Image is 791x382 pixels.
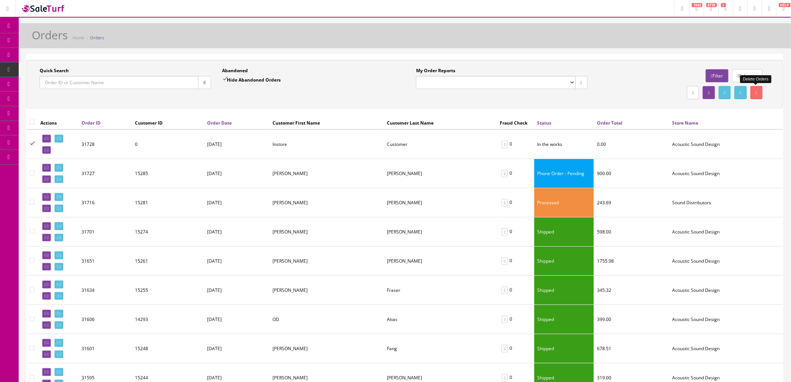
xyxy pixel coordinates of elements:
input: Hide Abandoned Orders [222,77,227,82]
a: Order Date [207,120,232,126]
td: Rowe [384,188,497,217]
td: 0 [497,188,534,217]
span: 3 [721,3,726,7]
td: 1755.98 [594,247,669,276]
td: Shipped [534,247,594,276]
td: 31601 [79,334,132,363]
td: 345.32 [594,276,669,305]
td: 598.00 [594,217,669,247]
td: 15281 [132,188,204,217]
td: 0 [132,129,204,159]
td: 0 [497,334,534,363]
th: Fraud Check [497,116,534,129]
a: Columns [732,69,763,82]
div: Delete Orders [740,75,772,83]
td: 15261 [132,247,204,276]
td: [DATE] [204,129,270,159]
td: 399.00 [594,305,669,334]
th: Actions [37,116,79,129]
td: Shipped [534,217,594,247]
td: 678.51 [594,334,669,363]
td: Shipped [534,305,594,334]
h1: Orders [32,29,68,41]
td: [DATE] [204,334,270,363]
td: 31728 [79,129,132,159]
td: Atias [384,305,497,334]
label: Abandoned [222,67,248,74]
td: [DATE] [204,217,270,247]
input: Order ID or Customer Name [40,76,198,89]
td: 0 [497,159,534,188]
td: In the works [534,129,594,159]
td: RIVERA [384,217,497,247]
td: Acoustic Sound Design [669,129,783,159]
td: Acoustic Sound Design [669,159,783,188]
td: JESSE [270,217,384,247]
img: SaleTurf [21,3,66,13]
td: 0 [497,217,534,247]
td: 31727 [79,159,132,188]
td: 31701 [79,217,132,247]
td: Customer [384,129,497,159]
a: Store Name [672,120,698,126]
a: Status [537,120,551,126]
td: 0.00 [594,129,669,159]
td: 15255 [132,276,204,305]
td: Acoustic Sound Design [669,334,783,363]
a: Home [73,35,84,40]
td: 0 [497,247,534,276]
td: 14293 [132,305,204,334]
td: 31634 [79,276,132,305]
td: 15285 [132,159,204,188]
td: 31716 [79,188,132,217]
td: 243.69 [594,188,669,217]
td: 31606 [79,305,132,334]
td: Jesse [270,188,384,217]
td: Derek [270,247,384,276]
td: 0 [497,129,534,159]
a: Order ID [81,120,101,126]
td: Phone Order - Pending [534,159,594,188]
td: Processed [534,188,594,217]
a: Order Total [597,120,622,126]
td: Fong [384,247,497,276]
td: Geoffrey [270,334,384,363]
td: [DATE] [204,305,270,334]
td: Fang [384,334,497,363]
span: HELP [779,3,791,7]
span: 1943 [692,3,702,7]
td: Sound Distributors [669,188,783,217]
td: 31651 [79,247,132,276]
td: [DATE] [204,276,270,305]
td: [DATE] [204,188,270,217]
th: Customer Last Name [384,116,497,129]
td: Shipped [534,334,594,363]
span: 8718 [707,3,717,7]
td: Acoustic Sound Design [669,276,783,305]
td: 15274 [132,217,204,247]
a: Filter [706,69,728,82]
td: [DATE] [204,159,270,188]
td: Instore [270,129,384,159]
td: OD [270,305,384,334]
th: Customer First Name [270,116,384,129]
td: 0 [497,276,534,305]
label: Quick Search [40,67,69,74]
td: Acoustic Sound Design [669,305,783,334]
td: Cox [384,159,497,188]
td: Acoustic Sound Design [669,217,783,247]
td: Doug [270,276,384,305]
label: Hide Abandoned Orders [222,76,281,83]
td: 0 [497,305,534,334]
td: Fraser [384,276,497,305]
td: Laurence [270,159,384,188]
td: [DATE] [204,247,270,276]
td: 900.00 [594,159,669,188]
label: My Order Reports [416,67,455,74]
td: Shipped [534,276,594,305]
td: Acoustic Sound Design [669,247,783,276]
th: Customer ID [132,116,204,129]
td: 15248 [132,334,204,363]
a: Orders [90,35,104,40]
